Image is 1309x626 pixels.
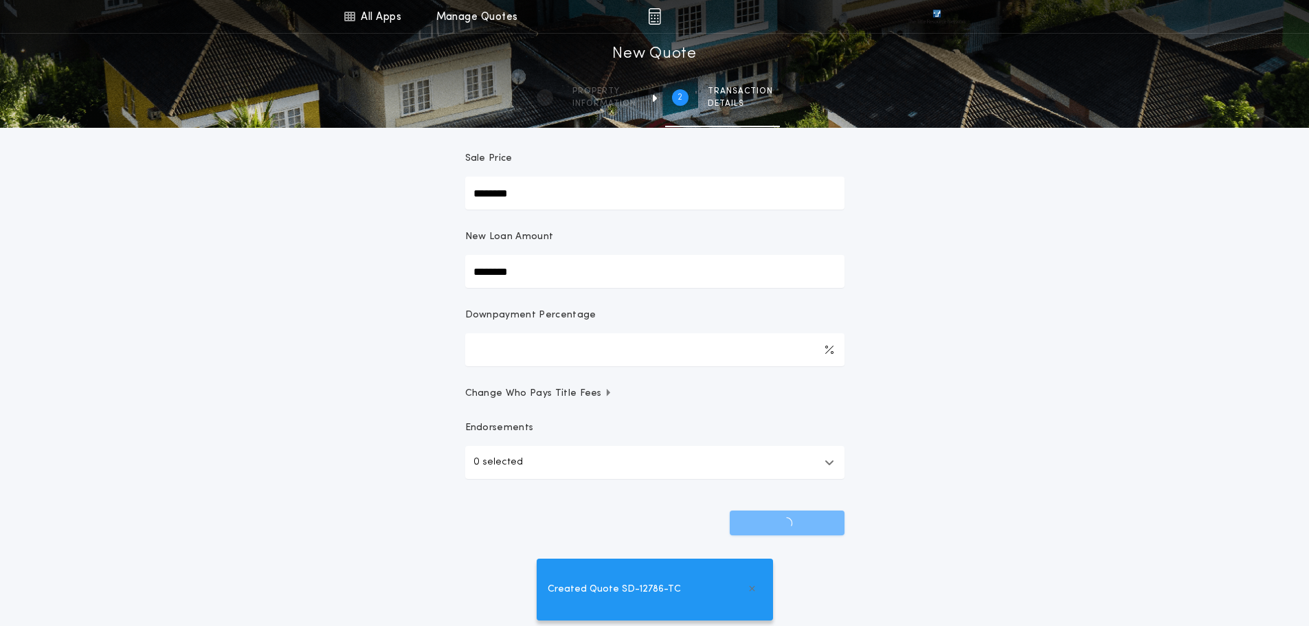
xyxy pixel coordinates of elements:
p: Endorsements [465,421,844,435]
span: Property [572,86,636,97]
span: information [572,98,636,109]
img: img [648,8,661,25]
img: vs-icon [908,10,965,23]
input: Sale Price [465,177,844,210]
h2: 2 [678,92,682,103]
input: Downpayment Percentage [465,333,844,366]
span: details [708,98,773,109]
p: Sale Price [465,152,513,166]
span: Created Quote SD-12786-TC [548,582,681,597]
p: Downpayment Percentage [465,309,596,322]
span: Transaction [708,86,773,97]
span: Change Who Pays Title Fees [465,387,613,401]
p: 0 selected [473,454,523,471]
input: New Loan Amount [465,255,844,288]
button: Change Who Pays Title Fees [465,387,844,401]
button: 0 selected [465,446,844,479]
h1: New Quote [612,43,696,65]
p: New Loan Amount [465,230,554,244]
